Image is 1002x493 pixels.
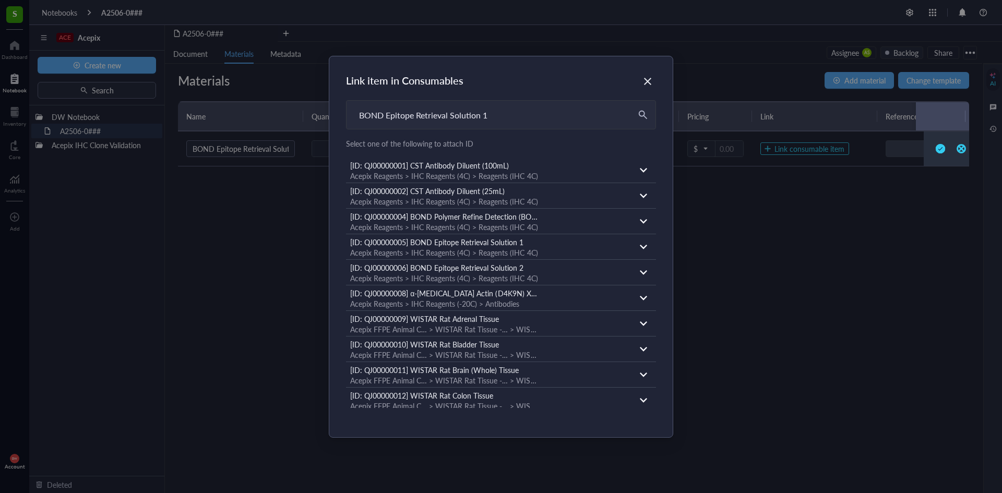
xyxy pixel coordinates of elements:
span: [ID: QJ00000004] BOND Polymer Refine Detection (BOND III) [350,211,554,222]
div: Link item in Consumables [346,73,656,88]
div: Acepix Reagents > IHC Reagents (4C) > Reagents (IHC 4C) [350,248,540,257]
span: [ID: QJ00000012] WISTAR Rat Colon Tissue [350,390,493,401]
div: Acepix Reagents > IHC Reagents (4C) > Reagents (IHC 4C) [350,171,540,181]
span: [ID: QJ00000006] BOND Epitope Retrieval Solution 2 [350,262,524,273]
span: Close [639,75,656,88]
div: Acepix FFPE Animal C… > WISTAR Rat Tissue -… > WISTAR Rat Tissue -… [350,350,540,359]
div: Acepix Reagents > IHC Reagents (4C) > Reagents (IHC 4C) [350,273,540,283]
div: Acepix FFPE Animal C… > WISTAR Rat Tissue -… > WISTAR Rat Tissue -… [350,376,540,385]
div: Acepix Reagents > IHC Reagents (4C) > Reagents (IHC 4C) [350,222,540,232]
div: Acepix FFPE Animal C… > WISTAR Rat Tissue -… > WISTAR Rat Tissue -… [350,324,540,334]
div: Acepix FFPE Animal C… > WISTAR Rat Tissue -… > WISTAR Rat Tissue -… [350,401,540,411]
div: Select one of the following to attach ID [346,138,656,149]
span: [ID: QJ00000011] WISTAR Rat Brain (Whole) Tissue [350,365,519,375]
span: [ID: QJ00000008] α-[MEDICAL_DATA] Actin (D4K9N) XP® Rabbit mAb #19245 [350,288,609,298]
span: [ID: QJ00000010] WISTAR Rat Bladder Tissue [350,339,499,350]
div: Acepix Reagents > IHC Reagents (-20C) > Antibodies [350,299,540,308]
span: [ID: QJ00000009] WISTAR Rat Adrenal Tissue [350,314,499,324]
button: Close [639,73,656,90]
span: [ID: QJ00000005] BOND Epitope Retrieval Solution 1 [350,237,524,247]
div: Acepix Reagents > IHC Reagents (4C) > Reagents (IHC 4C) [350,197,540,206]
span: [ID: QJ00000002] CST Antibody Diluent (25mL) [350,186,505,196]
span: [ID: QJ00000001] CST Antibody Diluent (100mL) [350,160,509,171]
